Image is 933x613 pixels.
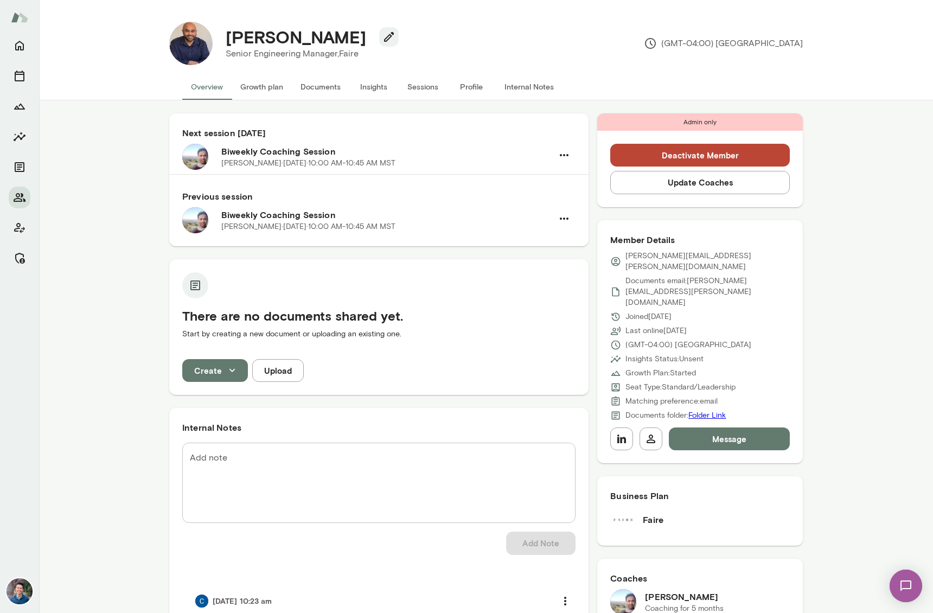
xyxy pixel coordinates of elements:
[610,171,790,194] button: Update Coaches
[625,354,704,365] p: Insights Status: Unsent
[625,325,687,336] p: Last online [DATE]
[9,126,30,148] button: Insights
[610,233,790,246] h6: Member Details
[9,247,30,269] button: Manage
[221,208,553,221] h6: Biweekly Coaching Session
[221,145,553,158] h6: Biweekly Coaching Session
[669,427,790,450] button: Message
[9,95,30,117] button: Growth Plan
[610,144,790,167] button: Deactivate Member
[9,187,30,208] button: Members
[182,126,576,139] h6: Next session [DATE]
[9,156,30,178] button: Documents
[221,221,395,232] p: [PERSON_NAME] · [DATE] · 10:00 AM-10:45 AM MST
[213,596,272,606] h6: [DATE] 10:23 am
[645,590,724,603] h6: [PERSON_NAME]
[398,74,447,100] button: Sessions
[221,158,395,169] p: [PERSON_NAME] · [DATE] · 10:00 AM-10:45 AM MST
[195,595,208,608] img: Chloe Rodman
[643,513,663,526] h6: Faire
[625,340,751,350] p: (GMT-04:00) [GEOGRAPHIC_DATA]
[182,74,232,100] button: Overview
[644,37,803,50] p: (GMT-04:00) [GEOGRAPHIC_DATA]
[232,74,292,100] button: Growth plan
[226,27,366,47] h4: [PERSON_NAME]
[625,396,718,407] p: Matching preference: email
[11,7,28,28] img: Mento
[9,35,30,56] button: Home
[625,410,726,421] p: Documents folder:
[625,382,736,393] p: Seat Type: Standard/Leadership
[7,578,33,604] img: Alex Yu
[9,217,30,239] button: Client app
[169,22,213,65] img: Luthfur Chowdhury
[9,65,30,87] button: Sessions
[182,329,576,340] p: Start by creating a new document or uploading an existing one.
[496,74,563,100] button: Internal Notes
[292,74,349,100] button: Documents
[610,572,790,585] h6: Coaches
[554,590,577,612] button: more
[182,307,576,324] h5: There are no documents shared yet.
[688,411,726,420] a: Folder Link
[226,47,390,60] p: Senior Engineering Manager, Faire
[349,74,398,100] button: Insights
[625,276,790,308] p: Documents email: [PERSON_NAME][EMAIL_ADDRESS][PERSON_NAME][DOMAIN_NAME]
[182,421,576,434] h6: Internal Notes
[597,113,803,131] div: Admin only
[610,489,790,502] h6: Business Plan
[625,311,672,322] p: Joined [DATE]
[625,368,696,379] p: Growth Plan: Started
[447,74,496,100] button: Profile
[252,359,304,382] button: Upload
[625,251,790,272] p: [PERSON_NAME][EMAIL_ADDRESS][PERSON_NAME][DOMAIN_NAME]
[182,359,248,382] button: Create
[182,190,576,203] h6: Previous session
